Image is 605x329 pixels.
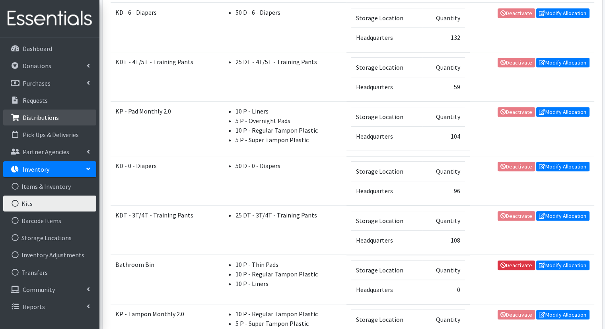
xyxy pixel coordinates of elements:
p: Community [23,286,55,294]
a: Pick Ups & Deliveries [3,127,96,143]
p: Dashboard [23,45,52,53]
a: Dashboard [3,41,96,57]
a: Modify Allocation [536,107,589,117]
a: Storage Locations [3,230,96,246]
li: 10 P - Regular Tampon Plastic [235,125,342,135]
td: 104 [422,126,465,146]
td: 96 [422,181,465,200]
td: Storage Location [351,260,422,280]
td: Storage Location [351,57,422,77]
td: Storage Location [351,309,422,329]
p: Pick Ups & Deliveries [23,131,79,139]
td: 0 [422,280,465,299]
td: Quantity [422,107,465,126]
td: Quantity [422,8,465,27]
li: 50 D - 0 - Diapers [235,161,342,170]
a: Kits [3,196,96,211]
a: Reports [3,299,96,315]
td: Headquarters [351,126,422,146]
p: Requests [23,96,48,104]
td: Quantity [422,309,465,329]
a: Modify Allocation [536,310,589,319]
li: 50 D - 6 - Diapers [235,8,342,17]
a: Inventory Adjustments [3,247,96,263]
a: Partner Agencies [3,144,96,160]
p: Distributions [23,114,59,121]
td: KDT - 4T/5T - Training Pants [111,52,218,102]
a: Barcode Items [3,213,96,229]
a: Modify Allocation [536,211,589,221]
a: Deactivate [498,260,535,270]
li: 10 P - Regular Tampon Plastic [235,309,342,319]
td: 108 [422,230,465,250]
td: KD - 6 - Diapers [111,3,218,52]
td: KP - Pad Monthly 2.0 [111,102,218,156]
li: 10 P - Liners [235,106,342,116]
img: HumanEssentials [3,5,96,32]
a: Distributions [3,110,96,125]
td: Storage Location [351,161,422,181]
td: Quantity [422,161,465,181]
a: Modify Allocation [536,162,589,171]
td: Quantity [422,211,465,230]
li: 10 P - Liners [235,279,342,288]
a: Purchases [3,75,96,91]
a: Donations [3,58,96,74]
li: 10 P - Thin Pads [235,260,342,269]
a: Inventory [3,161,96,177]
li: 25 DT - 4T/5T - Training Pants [235,57,342,67]
a: Modify Allocation [536,8,589,18]
a: Items & Inventory [3,178,96,194]
td: Headquarters [351,230,422,250]
td: 59 [422,77,465,96]
td: Storage Location [351,211,422,230]
p: Inventory [23,165,49,173]
a: Transfers [3,264,96,280]
li: 5 P - Overnight Pads [235,116,342,125]
p: Reports [23,303,45,311]
td: 132 [422,27,465,47]
a: Modify Allocation [536,260,589,270]
li: 5 P - Super Tampon Plastic [235,135,342,145]
td: Storage Location [351,107,422,126]
p: Purchases [23,79,51,87]
p: Donations [23,62,51,70]
td: Bathroom Bin [111,255,218,304]
li: 25 DT - 3T/4T - Training Pants [235,210,342,220]
td: Storage Location [351,8,422,27]
td: KD - 0 - Diapers [111,156,218,206]
td: Quantity [422,260,465,280]
li: 5 P - Super Tampon Plastic [235,319,342,328]
td: Headquarters [351,181,422,200]
td: Headquarters [351,280,422,299]
td: Headquarters [351,77,422,96]
li: 10 P - Regular Tampon Plastic [235,269,342,279]
a: Community [3,282,96,298]
td: Quantity [422,57,465,77]
a: Modify Allocation [536,58,589,67]
td: KDT - 3T/4T - Training Pants [111,206,218,255]
td: Headquarters [351,27,422,47]
p: Partner Agencies [23,148,69,156]
a: Requests [3,92,96,108]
